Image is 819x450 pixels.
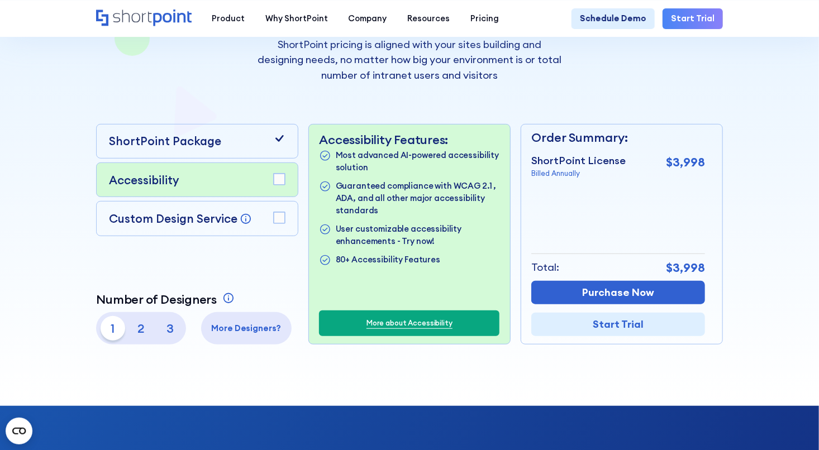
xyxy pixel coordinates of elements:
[460,8,509,29] a: Pricing
[531,260,559,275] p: Total:
[531,128,705,147] p: Order Summary:
[397,8,460,29] a: Resources
[338,8,397,29] a: Company
[572,8,654,29] a: Schedule Demo
[349,12,387,25] div: Company
[158,316,182,341] p: 3
[531,281,705,304] a: Purchase Now
[101,316,125,341] p: 1
[763,396,819,450] iframe: Chat Widget
[255,8,339,29] a: Why ShortPoint
[336,253,440,267] p: 80+ Accessibility Features
[256,37,563,83] p: ShortPoint pricing is aligned with your sites building and designing needs, no matter how big you...
[407,12,450,25] div: Resources
[6,418,32,444] button: Open CMP widget
[212,12,245,25] div: Product
[666,258,705,277] p: $3,998
[129,316,154,341] p: 2
[96,292,236,307] a: Number of Designers
[531,153,626,168] p: ShortPoint License
[206,322,288,334] p: More Designers?
[663,8,722,29] a: Start Trial
[96,292,217,307] p: Number of Designers
[265,12,328,25] div: Why ShortPoint
[531,168,626,179] p: Billed Annually
[109,211,237,226] p: Custom Design Service
[319,132,499,147] p: Accessibility Features:
[96,9,191,27] a: Home
[336,180,500,217] p: Guaranteed compliance with WCAG 2.1 , ADA, and all other major accessibility standards
[109,132,221,150] p: ShortPoint Package
[336,149,500,174] p: Most advanced AI-powered accessibility solution
[531,313,705,336] a: Start Trial
[470,12,499,25] div: Pricing
[336,223,500,247] p: User customizable accessibility enhancements - Try now!
[666,153,705,171] p: $3,998
[202,8,255,29] a: Product
[366,318,453,328] a: More about Accessibility
[109,171,179,189] p: Accessibility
